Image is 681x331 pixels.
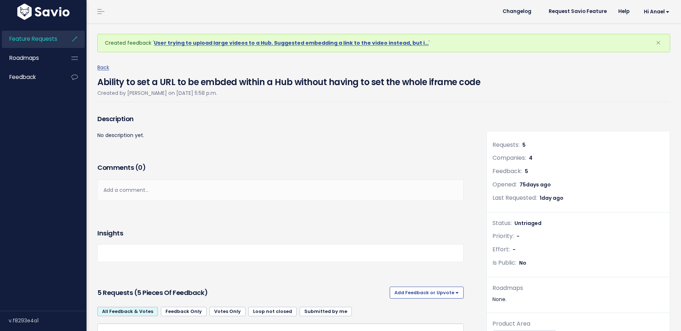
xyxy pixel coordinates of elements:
[492,154,526,162] span: Companies:
[514,220,541,227] span: Untriaged
[138,163,142,172] span: 0
[492,245,510,253] span: Effort:
[97,288,387,298] h3: 5 Requests (5 pieces of Feedback)
[97,114,464,124] h3: Description
[97,163,464,173] h3: Comments ( )
[513,246,516,253] span: -
[635,6,675,17] a: Hi Anael
[97,228,123,238] h3: Insights
[2,50,60,66] a: Roadmaps
[97,307,158,316] a: All Feedback & Votes
[161,307,207,316] a: Feedback Only
[97,131,464,140] p: No description yet.
[519,181,551,188] span: 75
[492,232,514,240] span: Priority:
[154,39,429,47] a: User trying to upload large videos to a Hub. Suggested embedding a link to the video instead, but i…
[9,73,36,81] span: Feedback
[543,6,613,17] a: Request Savio Feature
[492,283,664,294] div: Roadmaps
[209,307,246,316] a: Votes Only
[97,34,670,52] div: Created feedback ' '
[2,69,60,85] a: Feedback
[2,31,60,47] a: Feature Requests
[492,141,519,149] span: Requests:
[16,4,71,20] img: logo-white.9d6f32f41409.svg
[656,37,661,49] span: ×
[492,180,517,189] span: Opened:
[97,64,109,71] a: Back
[644,9,669,14] span: Hi Anael
[9,35,57,43] span: Feature Requests
[248,307,297,316] a: Loop not closed
[492,295,664,304] div: None.
[492,219,512,227] span: Status:
[541,194,563,202] span: day ago
[529,154,532,162] span: 4
[97,180,464,201] div: Add a comment...
[9,311,87,330] div: v.f8293e4a1
[517,233,519,240] span: -
[522,141,526,149] span: 5
[300,307,352,316] a: Submitted by me
[540,194,563,202] span: 1
[97,72,480,89] h4: Ability to set a URL to be embded within a Hub without having to set the whole iframe code
[492,194,537,202] span: Last Requested:
[503,9,531,14] span: Changelog
[526,181,551,188] span: days ago
[519,259,526,266] span: No
[492,319,664,329] div: Product Area
[9,54,39,62] span: Roadmaps
[525,168,528,175] span: 5
[97,89,217,97] span: Created by [PERSON_NAME] on [DATE] 5:58 p.m.
[613,6,635,17] a: Help
[390,287,464,298] button: Add Feedback or Upvote
[492,259,516,267] span: Is Public:
[649,34,668,52] button: Close
[492,167,522,175] span: Feedback:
